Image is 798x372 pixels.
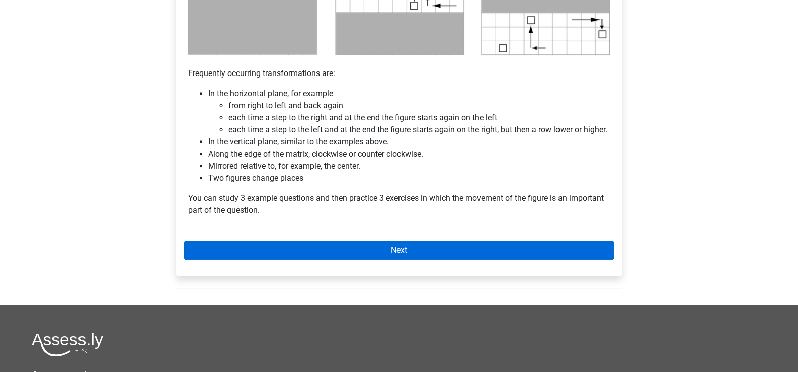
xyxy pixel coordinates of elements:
a: Next [184,241,614,260]
li: In the vertical plane, similar to the examples above. [208,136,610,148]
li: Along the edge of the matrix, clockwise or counter clockwise. [208,148,610,160]
p: Frequently occurring transformations are: [188,55,610,80]
li: each time a step to the left and at the end the figure starts again on the right, but then a row ... [228,124,610,136]
li: Two figures change places [208,172,610,184]
li: In the horizontal plane, for example [208,88,610,136]
li: Mirrored relative to, for example, the center. [208,160,610,172]
li: from right to left and back again [228,100,610,112]
img: Assessly logo [32,333,103,356]
li: each time a step to the right and at the end the figure starts again on the left [228,112,610,124]
p: You can study 3 example questions and then practice 3 exercises in which the movement of the figu... [188,192,610,216]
